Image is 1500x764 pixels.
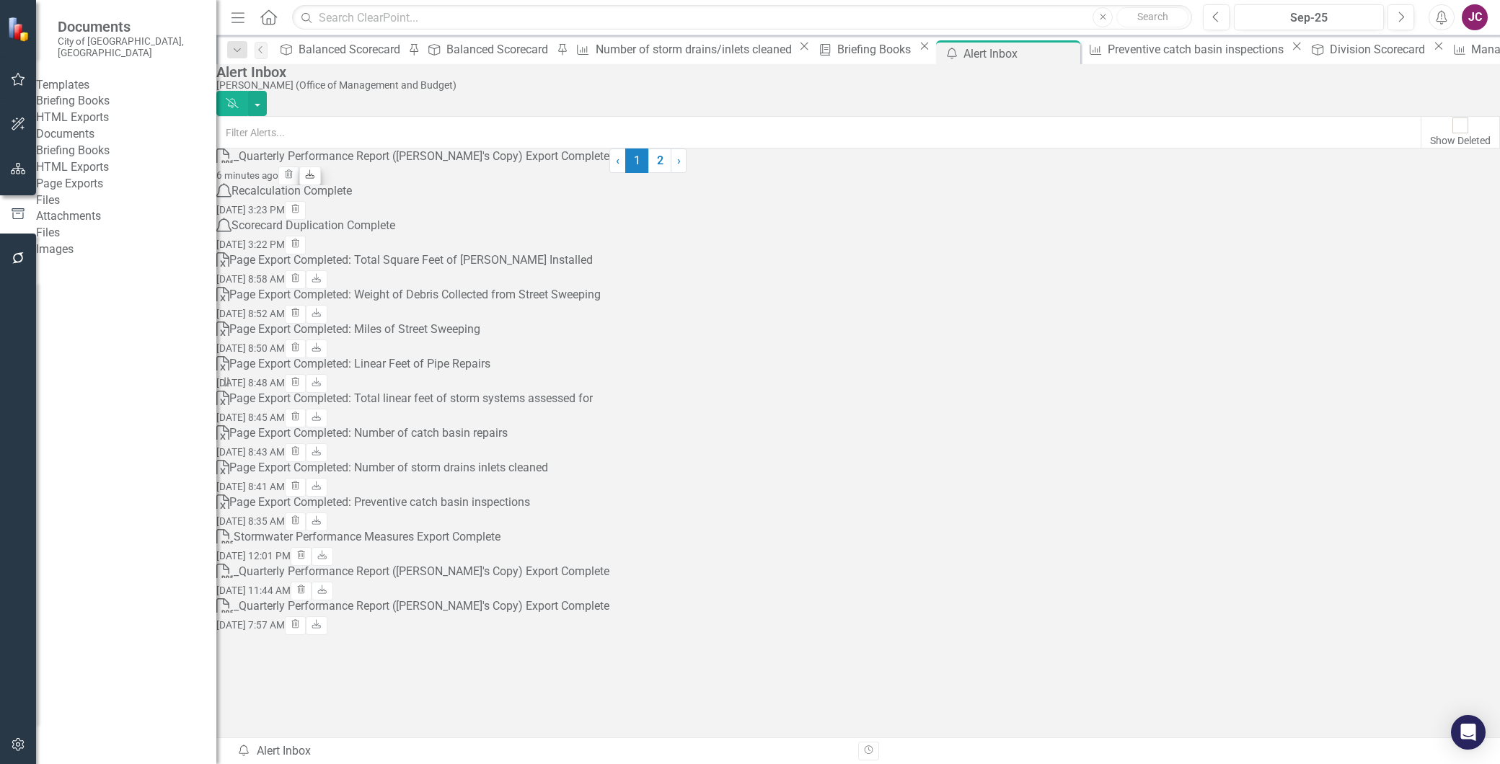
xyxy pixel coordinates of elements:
span: Search [1137,11,1168,22]
small: [DATE] 7:57 AM [216,619,285,631]
a: Files [36,225,216,241]
div: Preventive catch basin inspections [1108,40,1287,58]
input: Filter Alerts... [216,116,1421,148]
div: Files [36,192,216,209]
div: Number of storm drains/inlets cleaned [596,40,795,58]
a: Division Scorecard [1306,40,1429,58]
div: Page Export Completed: Miles of Street Sweeping [229,321,480,338]
span: Documents [58,18,202,35]
div: Page Export Completed: Number of storm drains inlets cleaned [229,460,548,476]
a: HTML Exports [36,159,216,176]
a: Briefing Books [36,93,216,110]
div: Scorecard Duplication Complete [231,218,395,234]
small: [DATE] 3:23 PM [216,204,285,216]
a: Briefing Books [813,40,915,58]
a: Balanced Scorecard [423,40,552,58]
a: Balanced Scorecard [275,40,405,58]
div: Division Scorecard [1330,40,1429,58]
a: Images [36,241,216,258]
div: Page Export Completed: Weight of Debris Collected from Street Sweeping [229,287,601,303]
div: Balanced Scorecard [299,40,405,58]
span: ‹ [616,154,619,167]
div: _Quarterly Performance Report ([PERSON_NAME]'s Copy) Export Complete [234,148,609,165]
div: Show Deleted [1430,133,1491,148]
small: [DATE] 11:44 AM [216,585,291,596]
a: Briefing Books [36,143,216,159]
small: [DATE] 12:01 PM [216,550,291,561]
div: Alert Inbox [216,64,1493,80]
small: [DATE] 8:48 AM [216,377,285,388]
div: Page Export Completed: Preventive catch basin inspections [229,494,530,511]
small: [DATE] 8:52 AM [216,308,285,319]
div: Briefing Books [837,40,915,58]
div: _Quarterly Performance Report ([PERSON_NAME]'s Copy) Export Complete [234,598,609,615]
a: Attachments [36,208,216,225]
small: [DATE] 8:35 AM [216,515,285,527]
small: [DATE] 3:22 PM [216,239,285,250]
button: JC [1462,4,1488,30]
div: Open Intercom Messenger [1451,715,1486,750]
div: Documents [36,126,216,143]
div: _Quarterly Performance Report ([PERSON_NAME]'s Copy) Export Complete [234,564,609,580]
button: Sep-25 [1234,4,1384,30]
a: HTML Exports [36,110,216,126]
a: Page Exports [36,176,216,192]
a: Number of storm drains/inlets cleaned [571,40,795,58]
div: Templates [36,77,216,94]
small: [DATE] 8:43 AM [216,446,285,458]
a: Preventive catch basin inspections [1083,40,1287,58]
div: Balanced Scorecard [446,40,552,58]
small: [DATE] 8:58 AM [216,273,285,285]
div: Page Export Completed: Number of catch basin repairs [229,425,508,442]
div: Page Export Completed: Total Square Feet of [PERSON_NAME] Installed [229,252,593,269]
small: [DATE] 8:45 AM [216,412,285,423]
div: Alert Inbox [237,743,847,760]
div: Recalculation Complete [231,183,352,200]
div: Page Export Completed: Linear Feet of Pipe Repairs [229,356,490,373]
button: Search [1116,7,1188,27]
small: [DATE] 8:41 AM [216,481,285,492]
a: 2 [648,148,671,173]
img: ClearPoint Strategy [7,17,32,42]
small: City of [GEOGRAPHIC_DATA], [GEOGRAPHIC_DATA] [58,35,202,59]
span: 1 [625,148,648,173]
small: [DATE] 8:50 AM [216,342,285,354]
small: 6 minutes ago [216,169,278,181]
div: Alert Inbox [963,45,1077,63]
span: › [677,154,681,167]
input: Search ClearPoint... [292,5,1192,30]
div: [PERSON_NAME] (Office of Management and Budget) [216,80,1493,91]
div: Stormwater Performance Measures Export Complete [234,529,500,546]
div: Sep-25 [1239,9,1379,27]
div: Page Export Completed: Total linear feet of storm systems assessed for [229,391,593,407]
